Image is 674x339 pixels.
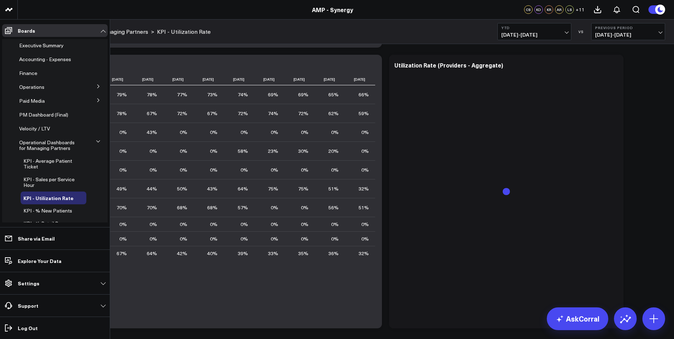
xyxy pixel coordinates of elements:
div: 0% [210,166,217,173]
a: Paid Media [19,98,45,104]
span: [DATE] - [DATE] [501,32,567,38]
th: [DATE] [254,74,285,85]
div: 32% [358,250,369,257]
div: 0% [331,129,339,136]
div: 58% [238,147,248,155]
span: KPI - % Retail Revenue [23,220,75,227]
div: AR [555,5,564,14]
div: 72% [298,110,308,117]
div: 70% [117,204,127,211]
p: Share via Email [18,236,55,241]
div: 0% [210,147,217,155]
div: 51% [328,185,339,192]
div: 66% [358,91,369,98]
div: 20% [328,147,339,155]
div: 67% [117,250,127,257]
div: 0% [241,221,248,228]
span: Operations [19,84,44,90]
div: 73% [207,91,217,98]
div: 0% [301,235,308,242]
div: 67% [207,110,217,117]
div: 68% [207,204,217,211]
div: 43% [147,129,157,136]
div: 42% [177,250,187,257]
p: Explore Your Data [18,258,61,264]
div: 50% [177,185,187,192]
div: 0% [331,166,339,173]
div: 0% [301,129,308,136]
span: Accounting - Expenses [19,56,71,63]
a: KPI - Sales per Service Hour [23,177,77,188]
div: 33% [268,250,278,257]
span: Operational Dashboards for Managing Partners [19,139,75,151]
div: 0% [150,147,157,155]
div: 0% [331,221,339,228]
a: Operational Dashboards for Managing Partners [19,140,80,151]
div: 68% [177,204,187,211]
div: 64% [147,250,157,257]
div: 0% [301,166,308,173]
div: 0% [361,129,369,136]
div: 75% [298,185,308,192]
th: [DATE] [103,74,133,85]
b: Previous Period [595,26,661,30]
div: 0% [150,221,157,228]
div: 0% [271,235,278,242]
div: 0% [301,221,308,228]
div: 0% [301,204,308,211]
a: KPI - % Retail Revenue [23,221,75,226]
div: 0% [271,166,278,173]
div: 0% [119,147,127,155]
th: [DATE] [224,74,254,85]
div: VS [575,29,588,34]
div: 0% [180,166,187,173]
a: AskCorral [547,307,608,330]
a: KPI - Utilization Rate [23,195,74,201]
th: [DATE] [163,74,194,85]
p: Settings [18,280,39,286]
div: 69% [268,91,278,98]
div: Utilization Rate (Providers - Aggregate) [394,61,503,69]
div: 0% [361,221,369,228]
p: Support [18,303,38,308]
div: 30% [298,147,308,155]
div: 65% [328,91,339,98]
th: [DATE] [285,74,315,85]
div: 0% [241,235,248,242]
div: 43% [207,185,217,192]
div: 0% [271,129,278,136]
button: YTD[DATE]-[DATE] [497,23,571,40]
div: 0% [119,221,127,228]
span: [DATE] - [DATE] [595,32,661,38]
span: Paid Media [19,97,45,104]
button: Previous Period[DATE]-[DATE] [591,23,665,40]
div: 64% [238,185,248,192]
a: PM Dashboard (Final) [19,112,68,118]
a: KPI - Utilization Rate [157,28,211,36]
th: [DATE] [133,74,163,85]
th: [DATE] [315,74,345,85]
div: 35% [298,250,308,257]
th: [DATE] [194,74,224,85]
a: KPI - % New Patients [23,208,72,214]
div: 0% [241,129,248,136]
div: 77% [177,91,187,98]
div: 72% [177,110,187,117]
a: Executive Summary [19,43,64,48]
div: 0% [361,147,369,155]
div: 67% [147,110,157,117]
div: 0% [210,235,217,242]
div: 40% [207,250,217,257]
div: KR [545,5,553,14]
a: Velocity / LTV [19,126,50,131]
p: Log Out [18,325,38,331]
div: 0% [331,235,339,242]
div: 79% [117,91,127,98]
span: Executive Summary [19,42,64,49]
div: 0% [271,204,278,211]
span: Finance [19,70,37,76]
div: 39% [238,250,248,257]
div: 74% [268,110,278,117]
div: 0% [119,166,127,173]
div: 0% [119,129,127,136]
